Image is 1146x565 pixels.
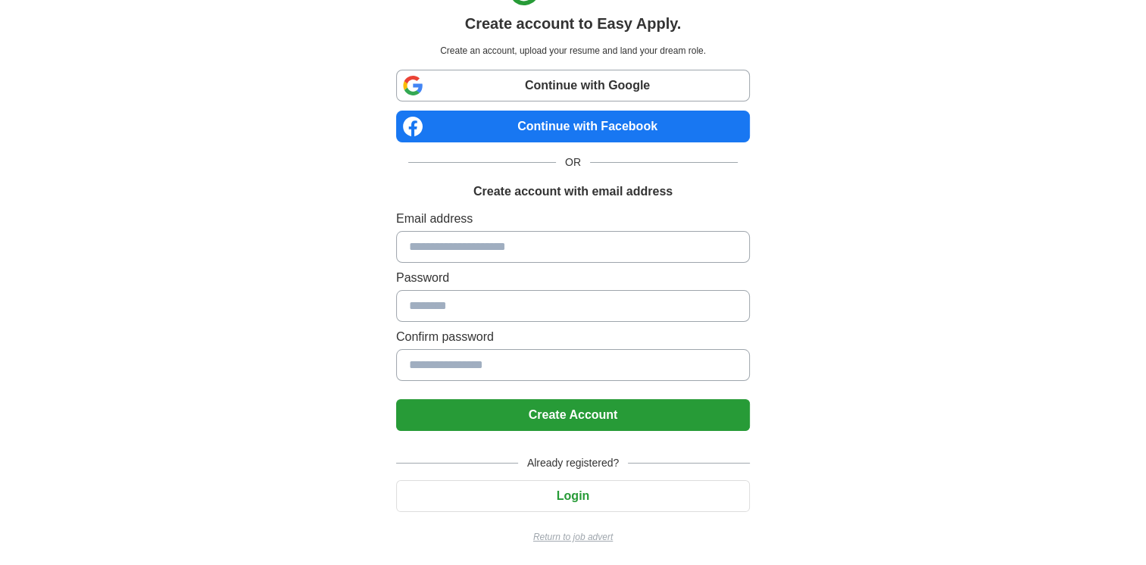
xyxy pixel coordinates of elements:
[396,399,750,431] button: Create Account
[473,183,673,201] h1: Create account with email address
[396,210,750,228] label: Email address
[556,155,590,170] span: OR
[396,111,750,142] a: Continue with Facebook
[396,269,750,287] label: Password
[399,44,747,58] p: Create an account, upload your resume and land your dream role.
[396,530,750,544] a: Return to job advert
[396,70,750,101] a: Continue with Google
[396,328,750,346] label: Confirm password
[465,12,682,35] h1: Create account to Easy Apply.
[396,489,750,502] a: Login
[518,455,628,471] span: Already registered?
[396,480,750,512] button: Login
